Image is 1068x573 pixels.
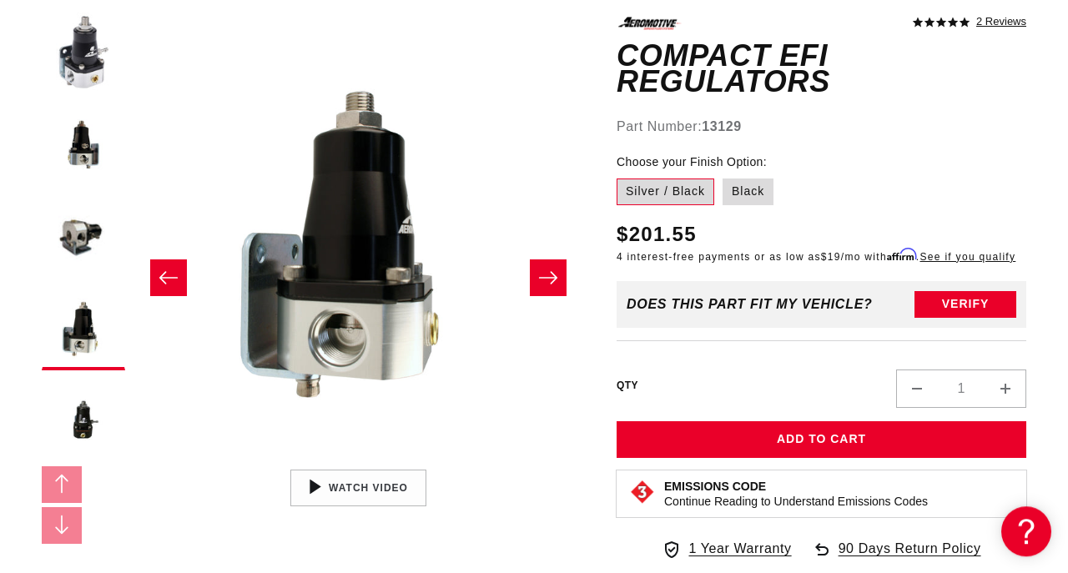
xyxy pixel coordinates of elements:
[617,249,1015,264] p: 4 interest-free payments or as low as /mo with .
[617,115,1026,137] div: Part Number:
[664,494,928,509] p: Continue Reading to Understand Emissions Codes
[976,17,1026,28] a: 2 reviews
[42,103,125,187] button: Load image 2 in gallery view
[664,480,766,493] strong: Emissions Code
[914,290,1016,317] button: Verify
[617,219,697,249] span: $201.55
[723,178,773,205] label: Black
[617,42,1026,94] h1: Compact EFI Regulators
[617,178,714,205] label: Silver / Black
[688,538,791,560] span: 1 Year Warranty
[42,12,583,544] media-gallery: Gallery Viewer
[617,153,768,171] legend: Choose your Finish Option:
[702,118,742,133] strong: 13129
[617,379,638,393] label: QTY
[530,259,567,296] button: Slide right
[662,538,791,560] a: 1 Year Warranty
[920,250,1016,262] a: See if you qualify - Learn more about Affirm Financing (opens in modal)
[627,296,873,311] div: Does This part fit My vehicle?
[821,250,841,262] span: $19
[887,248,916,260] span: Affirm
[664,479,928,509] button: Emissions CodeContinue Reading to Understand Emissions Codes
[42,12,125,95] button: Load image 1 in gallery view
[629,479,656,505] img: Emissions code
[150,259,187,296] button: Slide left
[617,420,1026,458] button: Add to Cart
[42,379,125,462] button: Load image 5 in gallery view
[42,195,125,279] button: Load image 3 in gallery view
[42,466,82,503] button: Slide left
[42,287,125,370] button: Load image 4 in gallery view
[42,507,82,544] button: Slide right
